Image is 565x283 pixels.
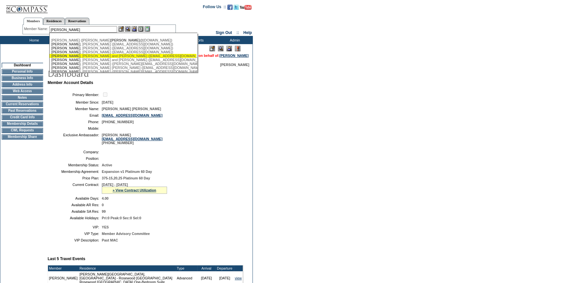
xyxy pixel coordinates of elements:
[2,134,43,140] td: Membership Share
[209,46,215,51] img: Edit Mode
[50,92,99,98] td: Primary Member:
[2,121,43,126] td: Membership Details
[240,5,252,10] img: Subscribe to our YouTube Channel
[2,128,43,133] td: CWL Requests
[216,265,234,271] td: Departure
[50,209,99,213] td: Available SA Res:
[48,265,79,271] td: Member
[102,163,112,167] span: Active
[102,133,162,145] span: [PERSON_NAME] [PHONE_NUMBER]
[50,183,99,194] td: Current Contract:
[47,67,178,80] img: pgTtlDashboard.gif
[51,50,80,54] span: [PERSON_NAME]
[102,216,141,220] span: Pri:0 Peak:0 Sec:0 Sel:0
[79,265,176,271] td: Residence
[176,265,197,271] td: Type
[51,42,80,46] span: [PERSON_NAME]
[51,58,195,62] div: , [PERSON_NAME] and [PERSON_NAME] ([EMAIL_ADDRESS][DOMAIN_NAME])
[237,30,239,35] span: ::
[2,63,43,68] td: Dashboard
[102,209,106,213] span: 99
[51,66,80,70] span: [PERSON_NAME]
[48,80,93,85] b: Member Account Details
[2,89,43,94] td: Web Access
[226,46,232,51] img: Impersonate
[50,133,99,145] td: Exclusive Ambassador:
[50,225,99,229] td: VIP:
[50,126,99,130] td: Mobile:
[2,75,43,81] td: Business Info
[2,115,43,120] td: Credit Card Info
[50,216,99,220] td: Available Holidays:
[102,170,152,174] span: Expansion v1 Platinum 60 Day
[102,232,150,236] span: Member Advisory Committee
[50,120,99,124] td: Phone:
[51,66,195,70] div: , [PERSON_NAME] [PERSON_NAME] ([EMAIL_ADDRESS][DOMAIN_NAME])
[51,50,195,54] div: , [PERSON_NAME] ([EMAIL_ADDRESS][DOMAIN_NAME])
[216,30,232,35] a: Sign Out
[235,276,242,280] a: view
[243,30,252,35] a: Help
[102,176,150,180] span: 375-15,20,25 Platinum 60 Day
[102,225,109,229] span: YES
[2,108,43,113] td: Past Reservations
[50,170,99,174] td: Membership Agreement:
[102,120,134,124] span: [PHONE_NUMBER]
[51,62,80,66] span: [PERSON_NAME]
[51,54,195,58] div: , [PERSON_NAME] and [PERSON_NAME] ([EMAIL_ADDRESS][DOMAIN_NAME])
[220,63,249,67] span: [PERSON_NAME]
[102,196,109,200] span: 4.00
[24,26,49,32] div: Member Name:
[51,62,195,66] div: , [PERSON_NAME] ([PERSON_NAME][EMAIL_ADDRESS][DOMAIN_NAME])
[102,113,162,117] a: [EMAIL_ADDRESS][DOMAIN_NAME]
[43,18,65,25] a: Residences
[51,46,80,50] span: [PERSON_NAME]
[102,137,162,141] a: [EMAIL_ADDRESS][DOMAIN_NAME]
[51,70,195,74] div: , [PERSON_NAME] ([PERSON_NAME][EMAIL_ADDRESS][DOMAIN_NAME])
[102,107,161,111] span: [PERSON_NAME] [PERSON_NAME]
[50,150,99,154] td: Company:
[2,95,43,100] td: Notes
[15,36,52,44] td: Home
[51,58,80,62] span: [PERSON_NAME]
[240,7,252,10] a: Subscribe to our YouTube Channel
[50,203,99,207] td: Available AR Res:
[50,238,99,242] td: VIP Description:
[50,232,99,236] td: VIP Type:
[102,100,113,104] span: [DATE]
[51,54,80,58] span: [PERSON_NAME]
[50,107,99,111] td: Member Name:
[203,4,226,12] td: Follow Us ::
[113,188,156,192] a: » View Contract Utilization
[234,7,239,10] a: Follow us on Twitter
[50,100,99,104] td: Member Since:
[218,46,223,51] img: View Mode
[227,5,233,10] img: Become our fan on Facebook
[234,5,239,10] img: Follow us on Twitter
[125,26,130,32] img: View
[197,265,216,271] td: Arrival
[227,7,233,10] a: Become our fan on Facebook
[50,176,99,180] td: Price Plan:
[23,18,43,25] a: Members
[50,157,99,160] td: Position:
[50,196,99,200] td: Available Days:
[65,18,89,25] a: Reservations
[51,70,80,74] span: [PERSON_NAME]
[50,163,99,167] td: Membership Status:
[138,26,144,32] img: Reservations
[174,54,249,58] span: You are acting on behalf of:
[215,36,253,44] td: Admin
[51,42,195,46] div: , [PERSON_NAME] ([EMAIL_ADDRESS][DOMAIN_NAME])
[118,26,124,32] img: b_edit.gif
[48,257,85,261] b: Last 5 Travel Events
[2,82,43,87] td: Address Info
[131,26,137,32] img: Impersonate
[2,69,43,74] td: Personal Info
[50,113,99,117] td: Email:
[145,26,150,32] img: b_calculator.gif
[235,46,240,51] img: Log Concern/Member Elevation
[220,54,249,58] a: [PERSON_NAME]
[111,38,140,42] span: [PERSON_NAME]
[102,183,128,187] span: [DATE] - [DATE]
